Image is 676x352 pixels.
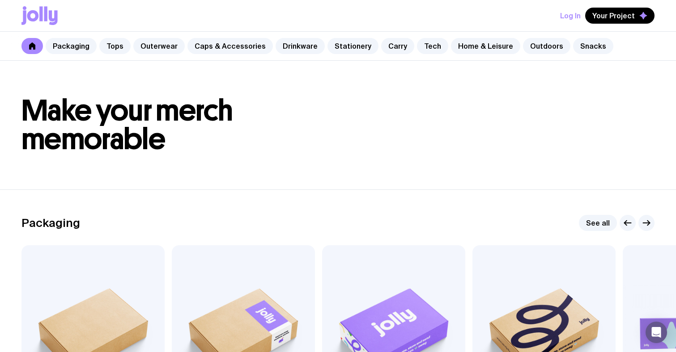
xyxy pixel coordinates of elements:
[585,8,655,24] button: Your Project
[560,8,581,24] button: Log In
[21,93,233,157] span: Make your merch memorable
[523,38,570,54] a: Outdoors
[573,38,613,54] a: Snacks
[646,322,667,343] div: Open Intercom Messenger
[381,38,414,54] a: Carry
[451,38,520,54] a: Home & Leisure
[592,11,635,20] span: Your Project
[276,38,325,54] a: Drinkware
[99,38,131,54] a: Tops
[187,38,273,54] a: Caps & Accessories
[579,215,617,231] a: See all
[133,38,185,54] a: Outerwear
[327,38,378,54] a: Stationery
[417,38,448,54] a: Tech
[46,38,97,54] a: Packaging
[21,216,80,230] h2: Packaging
